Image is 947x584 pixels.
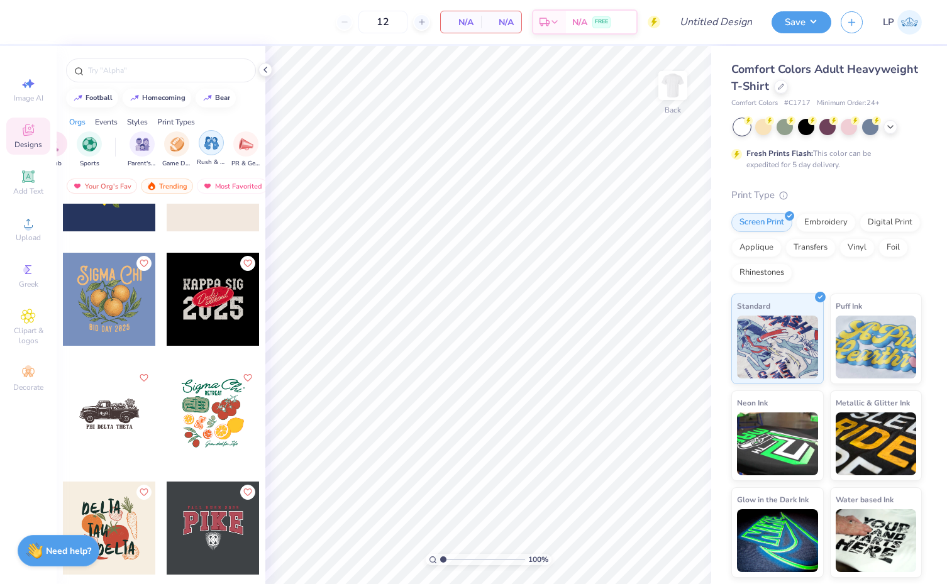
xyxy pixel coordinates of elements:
[135,137,150,152] img: Parent's Weekend Image
[784,98,811,109] span: # C1717
[240,485,255,500] button: Like
[240,370,255,385] button: Like
[197,131,226,168] button: filter button
[737,396,768,409] span: Neon Ink
[67,179,137,194] div: Your Org's Fav
[128,159,157,168] span: Parent's Weekend
[13,382,43,392] span: Decorate
[883,10,922,35] a: LP
[14,93,43,103] span: Image AI
[231,159,260,168] span: PR & General
[737,509,818,572] img: Glow in the Dark Ink
[136,485,152,500] button: Like
[836,396,910,409] span: Metallic & Glitter Ink
[796,213,856,232] div: Embroidery
[737,412,818,475] img: Neon Ink
[231,131,260,168] button: filter button
[123,89,191,107] button: homecoming
[157,116,195,128] div: Print Types
[197,130,226,167] div: filter for Rush & Bid
[731,213,792,232] div: Screen Print
[136,256,152,271] button: Like
[836,493,894,506] span: Water based Ink
[731,238,782,257] div: Applique
[130,94,140,102] img: trend_line.gif
[202,182,213,190] img: most_fav.gif
[197,179,268,194] div: Most Favorited
[737,316,818,378] img: Standard
[572,16,587,29] span: N/A
[141,179,193,194] div: Trending
[13,186,43,196] span: Add Text
[86,94,113,101] div: football
[358,11,407,33] input: – –
[836,299,862,312] span: Puff Ink
[19,279,38,289] span: Greek
[240,256,255,271] button: Like
[448,16,473,29] span: N/A
[80,159,99,168] span: Sports
[197,158,226,167] span: Rush & Bid
[128,131,157,168] button: filter button
[785,238,836,257] div: Transfers
[817,98,880,109] span: Minimum Order: 24 +
[883,15,894,30] span: LP
[170,137,184,152] img: Game Day Image
[731,263,792,282] div: Rhinestones
[72,182,82,190] img: most_fav.gif
[489,16,514,29] span: N/A
[6,326,50,346] span: Clipart & logos
[665,104,681,116] div: Back
[528,554,548,565] span: 100 %
[737,493,809,506] span: Glow in the Dark Ink
[162,131,191,168] div: filter for Game Day
[147,182,157,190] img: trending.gif
[595,18,608,26] span: FREE
[660,73,685,98] img: Back
[162,159,191,168] span: Game Day
[202,94,213,102] img: trend_line.gif
[839,238,875,257] div: Vinyl
[128,131,157,168] div: filter for Parent's Weekend
[46,545,91,557] strong: Need help?
[77,131,102,168] div: filter for Sports
[836,412,917,475] img: Metallic & Glitter Ink
[878,238,908,257] div: Foil
[772,11,831,33] button: Save
[860,213,921,232] div: Digital Print
[142,94,186,101] div: homecoming
[239,137,253,152] img: PR & General Image
[737,299,770,312] span: Standard
[231,131,260,168] div: filter for PR & General
[196,89,236,107] button: bear
[66,89,118,107] button: football
[731,188,922,202] div: Print Type
[82,137,97,152] img: Sports Image
[731,98,778,109] span: Comfort Colors
[746,148,813,158] strong: Fresh Prints Flash:
[77,131,102,168] button: filter button
[136,370,152,385] button: Like
[836,316,917,378] img: Puff Ink
[897,10,922,35] img: Leah Pratt
[127,116,148,128] div: Styles
[746,148,901,170] div: This color can be expedited for 5 day delivery.
[204,136,219,150] img: Rush & Bid Image
[162,131,191,168] button: filter button
[836,509,917,572] img: Water based Ink
[73,94,83,102] img: trend_line.gif
[95,116,118,128] div: Events
[87,64,248,77] input: Try "Alpha"
[14,140,42,150] span: Designs
[69,116,86,128] div: Orgs
[215,94,230,101] div: bear
[670,9,762,35] input: Untitled Design
[731,62,918,94] span: Comfort Colors Adult Heavyweight T-Shirt
[16,233,41,243] span: Upload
